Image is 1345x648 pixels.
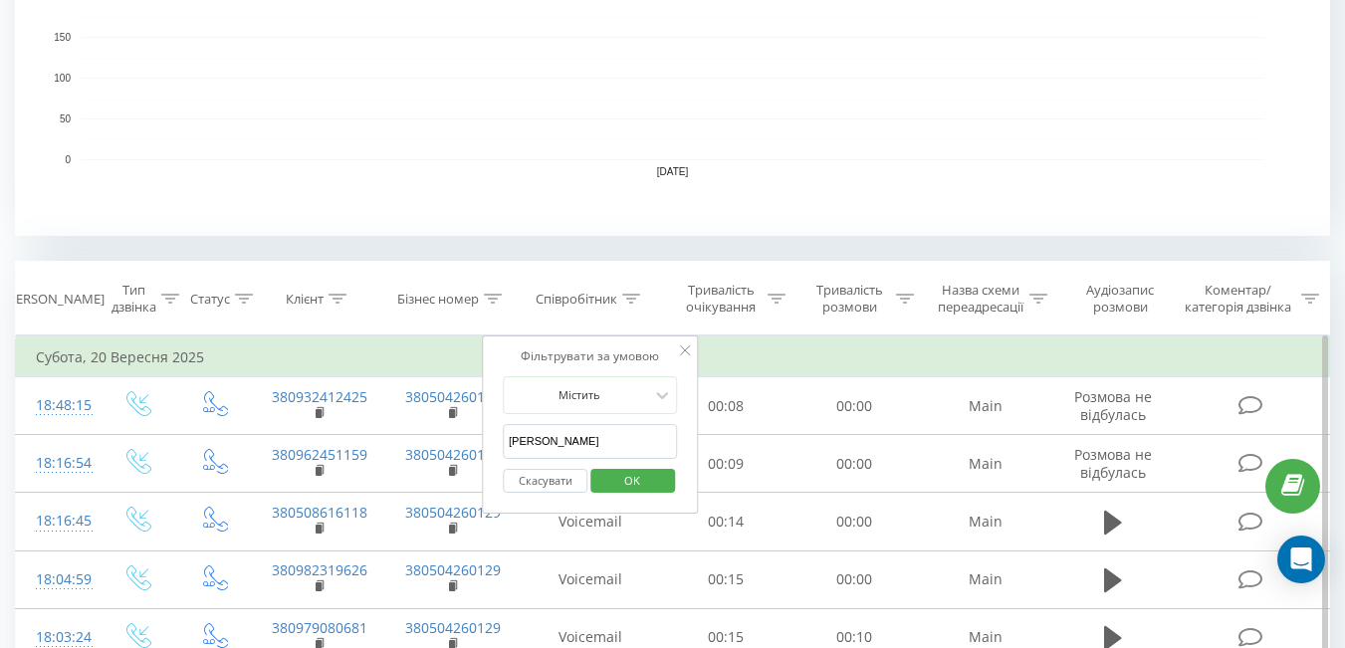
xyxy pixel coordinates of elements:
a: 380504260129 [405,503,501,522]
div: 18:04:59 [36,560,78,599]
td: Main [919,493,1052,550]
td: 00:00 [790,493,919,550]
input: Введіть значення [503,424,678,459]
span: OK [604,465,660,496]
td: 00:14 [662,493,790,550]
button: OK [590,469,675,494]
td: Voicemail [519,550,662,608]
a: 380504260129 [405,387,501,406]
div: Бізнес номер [397,291,479,308]
td: Main [919,435,1052,493]
div: Статус [190,291,230,308]
td: 00:00 [790,550,919,608]
div: Коментар/категорія дзвінка [1180,282,1296,316]
a: 380504260129 [405,618,501,637]
td: 00:15 [662,550,790,608]
div: 18:48:15 [36,386,78,425]
a: 380504260129 [405,445,501,464]
div: Аудіозапис розмови [1070,282,1171,316]
div: Фільтрувати за умовою [503,346,678,366]
div: 18:16:54 [36,444,78,483]
div: Тривалість розмови [808,282,891,316]
a: 380979080681 [272,618,367,637]
div: Тривалість очікування [680,282,763,316]
a: 380932412425 [272,387,367,406]
text: 100 [54,73,71,84]
a: 380508616118 [272,503,367,522]
text: 0 [65,154,71,165]
div: Тип дзвінка [112,282,156,316]
text: 50 [60,113,72,124]
a: 380504260129 [405,560,501,579]
td: 00:09 [662,435,790,493]
div: 18:16:45 [36,502,78,540]
button: Скасувати [503,469,587,494]
a: 380962451159 [272,445,367,464]
td: 00:00 [790,435,919,493]
text: 150 [54,32,71,43]
div: Назва схеми переадресації [937,282,1024,316]
text: [DATE] [657,166,689,177]
div: Клієнт [286,291,324,308]
td: Субота, 20 Вересня 2025 [16,337,1330,377]
span: Розмова не відбулась [1074,445,1152,482]
td: Voicemail [519,493,662,550]
div: Співробітник [536,291,617,308]
td: 00:00 [790,377,919,435]
a: 380982319626 [272,560,367,579]
td: Main [919,550,1052,608]
td: Main [919,377,1052,435]
div: [PERSON_NAME] [4,291,105,308]
td: 00:08 [662,377,790,435]
div: Open Intercom Messenger [1277,536,1325,583]
span: Розмова не відбулась [1074,387,1152,424]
